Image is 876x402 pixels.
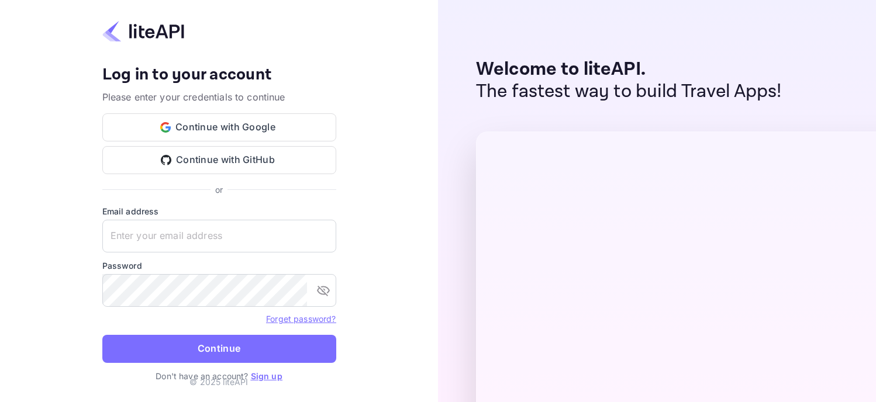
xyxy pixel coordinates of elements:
[102,220,336,252] input: Enter your email address
[102,259,336,272] label: Password
[102,146,336,174] button: Continue with GitHub
[102,370,336,382] p: Don't have an account?
[266,313,336,324] a: Forget password?
[476,58,782,81] p: Welcome to liteAPI.
[189,376,248,388] p: © 2025 liteAPI
[102,205,336,217] label: Email address
[266,314,336,324] a: Forget password?
[476,81,782,103] p: The fastest way to build Travel Apps!
[102,65,336,85] h4: Log in to your account
[215,183,223,196] p: or
[312,279,335,302] button: toggle password visibility
[251,371,282,381] a: Sign up
[102,90,336,104] p: Please enter your credentials to continue
[102,113,336,141] button: Continue with Google
[102,335,336,363] button: Continue
[102,20,184,43] img: liteapi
